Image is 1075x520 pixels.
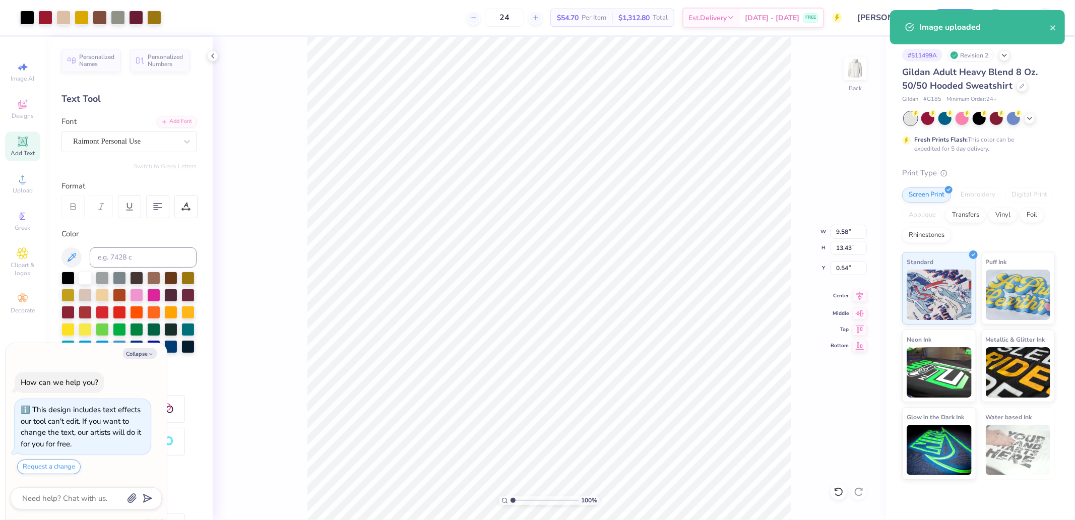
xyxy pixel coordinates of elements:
div: Embroidery [954,187,1002,203]
span: Per Item [582,13,606,23]
img: Metallic & Glitter Ink [986,347,1051,398]
span: Bottom [831,342,849,349]
div: Format [61,180,198,192]
div: Print Type [902,167,1055,179]
span: $1,312.80 [618,13,650,23]
span: # G185 [923,95,941,104]
div: Rhinestones [902,228,951,243]
span: Image AI [11,75,35,83]
div: Transfers [945,208,986,223]
span: $54.70 [557,13,579,23]
div: How can we help you? [21,377,98,387]
span: Clipart & logos [5,261,40,277]
button: Collapse [123,348,157,359]
div: Applique [902,208,942,223]
div: Image uploaded [919,21,1050,33]
div: This design includes text effects our tool can't edit. If you want to change the text, our artist... [21,405,141,449]
div: Screen Print [902,187,951,203]
img: Water based Ink [986,425,1051,475]
span: Gildan Adult Heavy Blend 8 Oz. 50/50 Hooded Sweatshirt [902,66,1038,92]
label: Font [61,116,77,127]
span: Add Text [11,149,35,157]
div: Add Font [157,116,197,127]
div: Digital Print [1005,187,1054,203]
span: Decorate [11,306,35,314]
span: Puff Ink [986,256,1007,267]
button: Switch to Greek Letters [134,162,197,170]
span: Personalized Numbers [148,53,183,68]
span: Upload [13,186,33,194]
span: 100 % [581,496,597,505]
div: This color can be expedited for 5 day delivery. [914,135,1038,153]
img: Glow in the Dark Ink [907,425,972,475]
div: Vinyl [989,208,1017,223]
span: Total [653,13,668,23]
img: Puff Ink [986,270,1051,320]
span: Neon Ink [907,334,931,345]
span: Center [831,292,849,299]
div: Color [61,228,197,240]
img: Neon Ink [907,347,972,398]
input: Untitled Design [850,8,924,28]
div: Revision 2 [947,49,994,61]
input: – – [485,9,524,27]
span: Personalized Names [79,53,115,68]
span: Minimum Order: 24 + [946,95,997,104]
div: Foil [1020,208,1044,223]
span: Water based Ink [986,412,1032,422]
span: Greek [15,224,31,232]
strong: Fresh Prints Flash: [914,136,968,144]
span: Designs [12,112,34,120]
span: Top [831,326,849,333]
button: close [1050,21,1057,33]
div: # 511499A [902,49,942,61]
span: Middle [831,310,849,317]
img: Back [845,58,865,79]
span: [DATE] - [DATE] [745,13,799,23]
input: e.g. 7428 c [90,247,197,268]
img: Standard [907,270,972,320]
span: Metallic & Glitter Ink [986,334,1045,345]
span: FREE [805,14,816,21]
div: Text Tool [61,92,197,106]
span: Standard [907,256,933,267]
div: Back [849,84,862,93]
span: Est. Delivery [688,13,727,23]
span: Gildan [902,95,918,104]
button: Request a change [17,460,81,474]
span: Glow in the Dark Ink [907,412,964,422]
